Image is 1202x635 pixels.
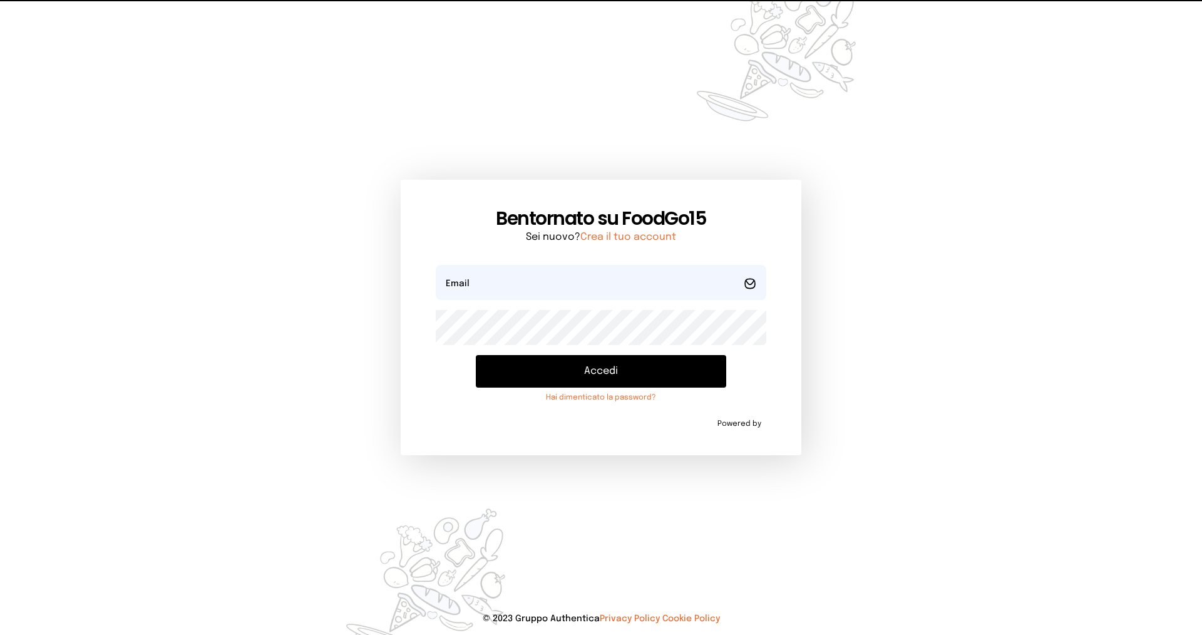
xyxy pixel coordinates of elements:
p: © 2023 Gruppo Authentica [20,612,1182,625]
p: Sei nuovo? [436,230,766,245]
button: Accedi [476,355,726,388]
a: Privacy Policy [600,614,660,623]
span: Powered by [717,419,761,429]
a: Hai dimenticato la password? [476,393,726,403]
h1: Bentornato su FoodGo15 [436,207,766,230]
a: Cookie Policy [662,614,720,623]
a: Crea il tuo account [580,232,676,242]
